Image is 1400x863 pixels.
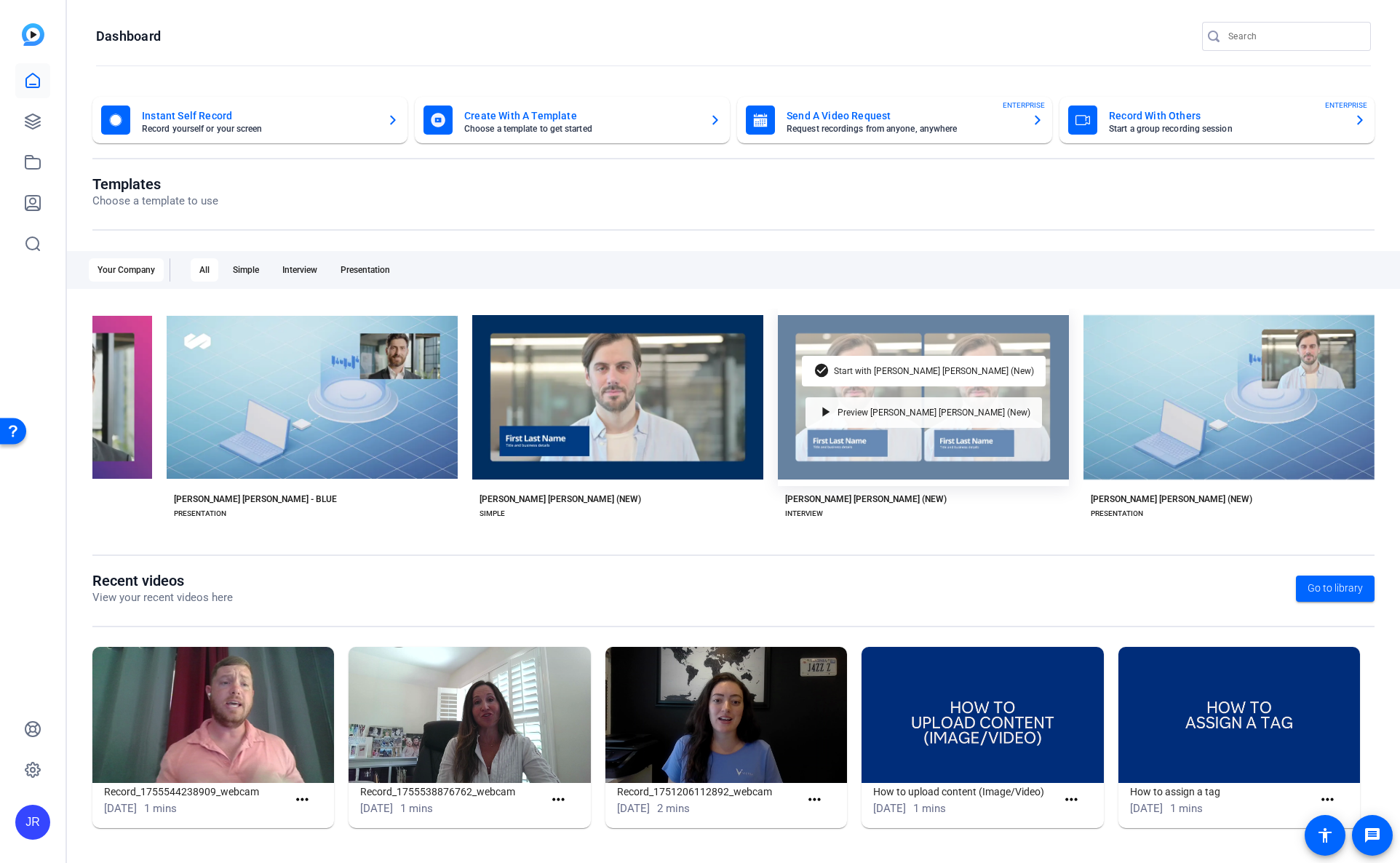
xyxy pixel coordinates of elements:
[814,362,831,380] mat-icon: check_circle
[92,647,334,783] img: Record_1755544238909_webcam
[96,28,161,45] h1: Dashboard
[1130,783,1313,800] h1: How to assign a tag
[360,802,393,815] span: [DATE]
[332,258,399,282] div: Presentation
[144,802,177,815] span: 1 mins
[104,802,137,815] span: [DATE]
[174,508,226,520] div: PRESENTATION
[913,802,946,815] span: 1 mins
[92,175,218,193] h1: Templates
[787,107,1020,124] mat-card-title: Send A Video Request
[806,791,824,809] mat-icon: more_horiz
[400,802,433,815] span: 1 mins
[142,107,375,124] mat-card-title: Instant Self Record
[1364,827,1381,844] mat-icon: message
[1316,827,1334,844] mat-icon: accessibility
[873,783,1057,800] h1: How to upload content (Image/Video)
[92,589,233,606] p: View your recent videos here
[1062,791,1081,809] mat-icon: more_horiz
[838,408,1030,417] span: Preview [PERSON_NAME] [PERSON_NAME] (New)
[1296,576,1375,602] a: Go to library
[293,791,311,809] mat-icon: more_horiz
[785,508,823,520] div: INTERVIEW
[142,124,375,133] mat-card-subtitle: Record yourself or your screen
[1118,647,1360,783] img: How to assign a tag
[1228,28,1359,45] input: Search
[174,493,337,505] div: [PERSON_NAME] [PERSON_NAME] - BLUE
[415,97,730,143] button: Create With A TemplateChoose a template to get started
[1109,124,1343,133] mat-card-subtitle: Start a group recording session
[549,791,568,809] mat-icon: more_horiz
[834,367,1034,375] span: Start with [PERSON_NAME] [PERSON_NAME] (New)
[737,97,1052,143] button: Send A Video RequestRequest recordings from anyone, anywhereENTERPRISE
[1109,107,1343,124] mat-card-title: Record With Others
[104,783,287,800] h1: Record_1755544238909_webcam
[15,805,50,840] div: JR
[191,258,218,282] div: All
[464,107,698,124] mat-card-title: Create With A Template
[617,802,650,815] span: [DATE]
[360,783,544,800] h1: Record_1755538876762_webcam
[1091,508,1143,520] div: PRESENTATION
[89,258,164,282] div: Your Company
[1130,802,1163,815] span: [DATE]
[92,97,407,143] button: Instant Self RecordRecord yourself or your screen
[92,572,233,589] h1: Recent videos
[787,124,1020,133] mat-card-subtitle: Request recordings from anyone, anywhere
[1325,100,1367,111] span: ENTERPRISE
[224,258,268,282] div: Simple
[274,258,326,282] div: Interview
[92,193,218,210] p: Choose a template to use
[464,124,698,133] mat-card-subtitle: Choose a template to get started
[349,647,590,783] img: Record_1755538876762_webcam
[1091,493,1252,505] div: [PERSON_NAME] [PERSON_NAME] (NEW)
[480,508,505,520] div: SIMPLE
[785,493,947,505] div: [PERSON_NAME] [PERSON_NAME] (NEW)
[1003,100,1045,111] span: ENTERPRISE
[1308,581,1363,596] span: Go to library
[1170,802,1203,815] span: 1 mins
[617,783,800,800] h1: Record_1751206112892_webcam
[862,647,1103,783] img: How to upload content (Image/Video)
[22,23,44,46] img: blue-gradient.svg
[1319,791,1337,809] mat-icon: more_horiz
[480,493,641,505] div: [PERSON_NAME] [PERSON_NAME] (NEW)
[605,647,847,783] img: Record_1751206112892_webcam
[657,802,690,815] span: 2 mins
[873,802,906,815] span: [DATE]
[817,404,835,421] mat-icon: play_arrow
[1059,97,1375,143] button: Record With OthersStart a group recording sessionENTERPRISE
